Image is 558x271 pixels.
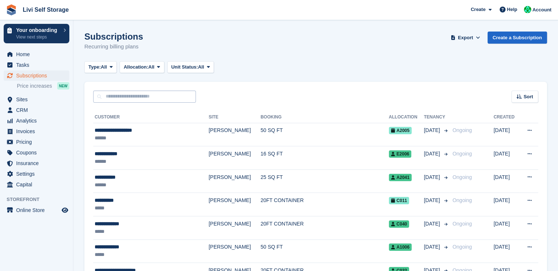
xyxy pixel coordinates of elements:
[16,60,60,70] span: Tasks
[449,32,482,44] button: Export
[389,111,424,123] th: Allocation
[4,60,69,70] a: menu
[101,63,107,71] span: All
[16,126,60,136] span: Invoices
[148,63,154,71] span: All
[93,111,209,123] th: Customer
[209,239,261,263] td: [PERSON_NAME]
[493,146,519,170] td: [DATE]
[493,216,519,240] td: [DATE]
[389,127,412,134] span: A2005
[7,196,73,203] span: Storefront
[20,4,72,16] a: Livi Self Storage
[452,197,472,203] span: Ongoing
[17,82,69,90] a: Price increases NEW
[4,169,69,179] a: menu
[458,34,473,41] span: Export
[260,123,389,146] td: 50 SQ FT
[4,158,69,168] a: menu
[57,82,69,89] div: NEW
[452,244,472,250] span: Ongoing
[260,239,389,263] td: 50 SQ FT
[532,6,551,14] span: Account
[424,197,441,204] span: [DATE]
[84,43,143,51] p: Recurring billing plans
[61,206,69,215] a: Preview store
[4,70,69,81] a: menu
[209,111,261,123] th: Site
[209,169,261,193] td: [PERSON_NAME]
[260,216,389,240] td: 20FT CONTAINER
[209,146,261,170] td: [PERSON_NAME]
[84,61,117,73] button: Type: All
[389,174,412,181] span: A2041
[389,197,409,204] span: C011
[424,150,441,158] span: [DATE]
[16,70,60,81] span: Subscriptions
[260,111,389,123] th: Booking
[209,216,261,240] td: [PERSON_NAME]
[198,63,204,71] span: All
[16,137,60,147] span: Pricing
[424,220,441,228] span: [DATE]
[493,169,519,193] td: [DATE]
[88,63,101,71] span: Type:
[4,126,69,136] a: menu
[471,6,485,13] span: Create
[424,127,441,134] span: [DATE]
[124,63,148,71] span: Allocation:
[84,32,143,41] h1: Subscriptions
[4,24,69,43] a: Your onboarding View next steps
[16,28,60,33] p: Your onboarding
[493,123,519,146] td: [DATE]
[260,146,389,170] td: 16 SQ FT
[4,105,69,115] a: menu
[6,4,17,15] img: stora-icon-8386f47178a22dfd0bd8f6a31ec36ba5ce8667c1dd55bd0f319d3a0aa187defe.svg
[488,32,547,44] a: Create a Subscription
[16,147,60,158] span: Coupons
[524,93,533,100] span: Sort
[389,243,412,251] span: A1006
[4,94,69,105] a: menu
[424,243,441,251] span: [DATE]
[4,147,69,158] a: menu
[4,49,69,59] a: menu
[209,123,261,146] td: [PERSON_NAME]
[4,179,69,190] a: menu
[16,94,60,105] span: Sites
[260,193,389,216] td: 20FT CONTAINER
[260,169,389,193] td: 25 SQ FT
[493,111,519,123] th: Created
[4,137,69,147] a: menu
[16,169,60,179] span: Settings
[171,63,198,71] span: Unit Status:
[452,174,472,180] span: Ongoing
[493,239,519,263] td: [DATE]
[424,111,449,123] th: Tenancy
[507,6,517,13] span: Help
[16,105,60,115] span: CRM
[4,205,69,215] a: menu
[452,151,472,157] span: Ongoing
[16,179,60,190] span: Capital
[424,173,441,181] span: [DATE]
[524,6,531,13] img: Joe Robertson
[389,220,409,228] span: C040
[16,205,60,215] span: Online Store
[16,49,60,59] span: Home
[16,158,60,168] span: Insurance
[493,193,519,216] td: [DATE]
[389,150,412,158] span: E2006
[452,127,472,133] span: Ongoing
[16,34,60,40] p: View next steps
[209,193,261,216] td: [PERSON_NAME]
[17,83,52,89] span: Price increases
[167,61,214,73] button: Unit Status: All
[4,116,69,126] a: menu
[16,116,60,126] span: Analytics
[120,61,164,73] button: Allocation: All
[452,221,472,227] span: Ongoing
